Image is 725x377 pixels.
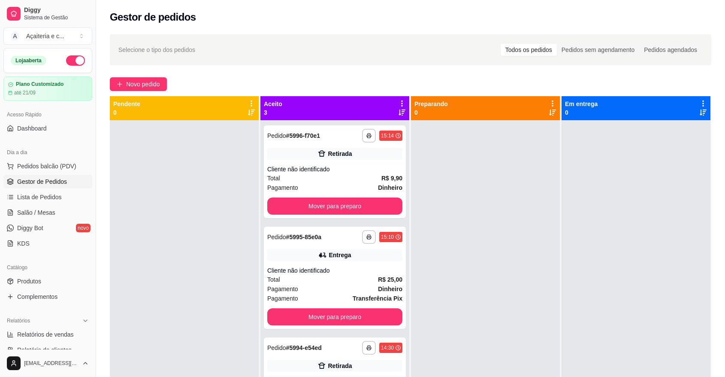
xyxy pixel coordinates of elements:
span: Pagamento [267,183,298,192]
span: Produtos [17,277,41,286]
div: Catálogo [3,261,92,274]
a: KDS [3,237,92,250]
button: [EMAIL_ADDRESS][DOMAIN_NAME] [3,353,92,374]
p: Pendente [113,100,140,108]
span: Relatórios de vendas [17,330,74,339]
span: Diggy [24,6,89,14]
span: Dashboard [17,124,47,133]
button: Alterar Status [66,55,85,66]
div: Entrega [329,251,351,259]
span: Sistema de Gestão [24,14,89,21]
p: Preparando [414,100,448,108]
span: Pagamento [267,294,298,303]
div: 14:30 [381,344,394,351]
button: Mover para preparo [267,198,402,215]
div: Loja aberta [11,56,46,65]
p: Em entrega [565,100,598,108]
strong: # 5994-e54ed [286,344,322,351]
a: Salão / Mesas [3,206,92,219]
strong: Dinheiro [378,286,402,292]
span: Relatório de clientes [17,346,72,354]
div: 15:14 [381,132,394,139]
button: Mover para preparo [267,308,402,325]
span: Salão / Mesas [17,208,55,217]
a: Lista de Pedidos [3,190,92,204]
strong: # 5995-85e0a [286,234,322,240]
span: Novo pedido [126,79,160,89]
strong: Dinheiro [378,184,402,191]
span: Pedido [267,132,286,139]
div: Pedidos agendados [639,44,702,56]
strong: R$ 25,00 [378,276,402,283]
div: 15:10 [381,234,394,240]
span: Lista de Pedidos [17,193,62,201]
span: A [11,32,19,40]
div: Dia a dia [3,146,92,159]
div: Cliente não identificado [267,266,402,275]
button: Pedidos balcão (PDV) [3,159,92,173]
article: Plano Customizado [16,81,63,88]
span: Pedidos balcão (PDV) [17,162,76,170]
article: até 21/09 [14,89,36,96]
span: Pagamento [267,284,298,294]
div: Todos os pedidos [501,44,557,56]
p: 0 [565,108,598,117]
div: Cliente não identificado [267,165,402,173]
span: Diggy Bot [17,224,43,232]
a: Dashboard [3,122,92,135]
span: [EMAIL_ADDRESS][DOMAIN_NAME] [24,360,79,367]
div: Acesso Rápido [3,108,92,122]
div: Açaiteria e c ... [26,32,64,40]
a: Diggy Botnovo [3,221,92,235]
span: Selecione o tipo dos pedidos [118,45,195,55]
span: Gestor de Pedidos [17,177,67,186]
span: Complementos [17,292,57,301]
div: Retirada [328,149,352,158]
span: Relatórios [7,317,30,324]
div: Pedidos sem agendamento [557,44,639,56]
p: 0 [113,108,140,117]
a: Complementos [3,290,92,304]
span: plus [117,81,123,87]
button: Novo pedido [110,77,167,91]
a: Relatório de clientes [3,343,92,357]
strong: Transferência Pix [353,295,402,302]
a: DiggySistema de Gestão [3,3,92,24]
span: Pedido [267,234,286,240]
span: Total [267,173,280,183]
span: KDS [17,239,30,248]
button: Select a team [3,27,92,45]
a: Produtos [3,274,92,288]
a: Plano Customizadoaté 21/09 [3,76,92,101]
a: Gestor de Pedidos [3,175,92,188]
div: Retirada [328,362,352,370]
p: 0 [414,108,448,117]
span: Total [267,275,280,284]
a: Relatórios de vendas [3,328,92,341]
span: Pedido [267,344,286,351]
p: Aceito [264,100,282,108]
p: 3 [264,108,282,117]
strong: # 5996-f70e1 [286,132,320,139]
strong: R$ 9,90 [381,175,402,182]
h2: Gestor de pedidos [110,10,196,24]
